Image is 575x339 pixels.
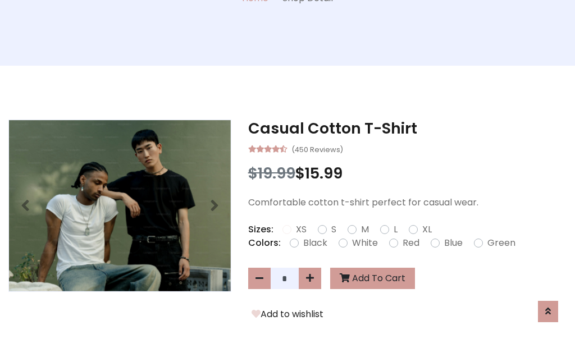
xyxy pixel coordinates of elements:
[394,223,398,236] label: L
[248,120,567,138] h3: Casual Cotton T-Shirt
[296,223,307,236] label: XS
[352,236,378,250] label: White
[9,120,231,291] img: Image
[248,163,295,184] span: $19.99
[248,196,567,209] p: Comfortable cotton t-shirt perfect for casual wear.
[330,268,415,289] button: Add To Cart
[331,223,336,236] label: S
[248,236,281,250] p: Colors:
[361,223,369,236] label: M
[248,223,273,236] p: Sizes:
[305,163,343,184] span: 15.99
[248,164,567,182] h3: $
[403,236,419,250] label: Red
[303,236,327,250] label: Black
[422,223,432,236] label: XL
[444,236,463,250] label: Blue
[291,142,343,155] small: (450 Reviews)
[248,307,327,322] button: Add to wishlist
[487,236,515,250] label: Green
